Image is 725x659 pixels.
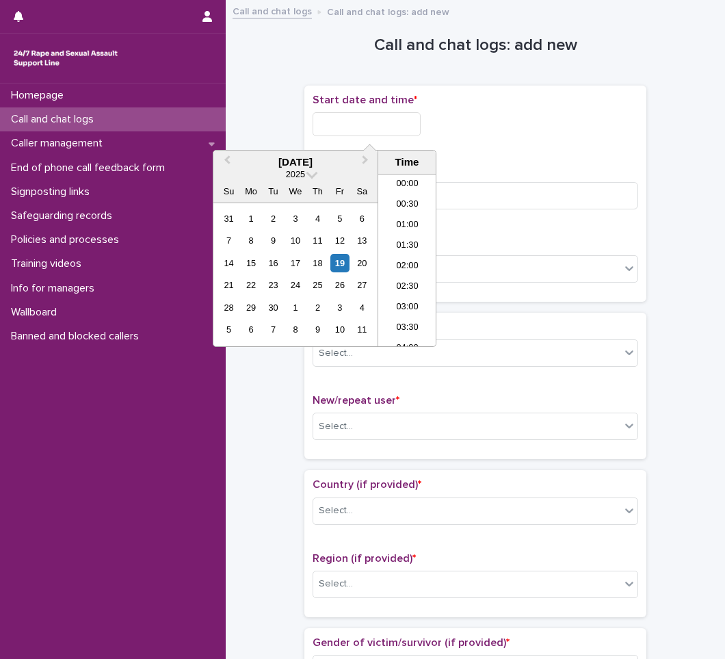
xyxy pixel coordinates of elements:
[327,3,449,18] p: Call and chat logs: add new
[378,318,436,339] li: 03:30
[5,161,176,175] p: End of phone call feedback form
[313,553,416,564] span: Region (if provided)
[313,479,421,490] span: Country (if provided)
[308,209,327,228] div: Choose Thursday, September 4th, 2025
[353,209,371,228] div: Choose Saturday, September 6th, 2025
[5,185,101,198] p: Signposting links
[353,276,371,294] div: Choose Saturday, September 27th, 2025
[304,36,646,55] h1: Call and chat logs: add new
[286,320,304,339] div: Choose Wednesday, October 8th, 2025
[330,209,349,228] div: Choose Friday, September 5th, 2025
[308,182,327,201] div: Th
[5,282,105,295] p: Info for managers
[5,89,75,102] p: Homepage
[308,231,327,250] div: Choose Thursday, September 11th, 2025
[5,330,150,343] p: Banned and blocked callers
[330,276,349,294] div: Choose Friday, September 26th, 2025
[241,298,260,317] div: Choose Monday, September 29th, 2025
[330,254,349,272] div: Choose Friday, September 19th, 2025
[220,276,238,294] div: Choose Sunday, September 21st, 2025
[264,182,282,201] div: Tu
[215,152,237,174] button: Previous Month
[319,577,353,591] div: Select...
[286,209,304,228] div: Choose Wednesday, September 3rd, 2025
[241,276,260,294] div: Choose Monday, September 22nd, 2025
[220,231,238,250] div: Choose Sunday, September 7th, 2025
[286,182,304,201] div: We
[378,175,436,195] li: 00:00
[220,320,238,339] div: Choose Sunday, October 5th, 2025
[330,182,349,201] div: Fr
[5,137,114,150] p: Caller management
[286,254,304,272] div: Choose Wednesday, September 17th, 2025
[220,209,238,228] div: Choose Sunday, August 31st, 2025
[220,298,238,317] div: Choose Sunday, September 28th, 2025
[330,298,349,317] div: Choose Friday, October 3rd, 2025
[264,231,282,250] div: Choose Tuesday, September 9th, 2025
[313,637,510,648] span: Gender of victim/survivor (if provided)
[353,182,371,201] div: Sa
[5,233,130,246] p: Policies and processes
[378,195,436,216] li: 00:30
[264,209,282,228] div: Choose Tuesday, September 2nd, 2025
[5,209,123,222] p: Safeguarding records
[286,276,304,294] div: Choose Wednesday, September 24th, 2025
[5,113,105,126] p: Call and chat logs
[5,306,68,319] p: Wallboard
[241,254,260,272] div: Choose Monday, September 15th, 2025
[313,395,399,406] span: New/repeat user
[378,277,436,298] li: 02:30
[313,94,417,105] span: Start date and time
[11,44,120,72] img: rhQMoQhaT3yELyF149Cw
[319,504,353,518] div: Select...
[378,298,436,318] li: 03:00
[220,254,238,272] div: Choose Sunday, September 14th, 2025
[241,320,260,339] div: Choose Monday, October 6th, 2025
[264,254,282,272] div: Choose Tuesday, September 16th, 2025
[286,169,305,179] span: 2025
[264,298,282,317] div: Choose Tuesday, September 30th, 2025
[330,320,349,339] div: Choose Friday, October 10th, 2025
[319,346,353,361] div: Select...
[378,216,436,236] li: 01:00
[378,236,436,257] li: 01:30
[378,257,436,277] li: 02:00
[241,182,260,201] div: Mo
[5,257,92,270] p: Training videos
[213,156,378,168] div: [DATE]
[353,231,371,250] div: Choose Saturday, September 13th, 2025
[308,254,327,272] div: Choose Thursday, September 18th, 2025
[353,320,371,339] div: Choose Saturday, October 11th, 2025
[308,320,327,339] div: Choose Thursday, October 9th, 2025
[353,254,371,272] div: Choose Saturday, September 20th, 2025
[286,298,304,317] div: Choose Wednesday, October 1st, 2025
[308,298,327,317] div: Choose Thursday, October 2nd, 2025
[330,231,349,250] div: Choose Friday, September 12th, 2025
[217,207,373,341] div: month 2025-09
[353,298,371,317] div: Choose Saturday, October 4th, 2025
[233,3,312,18] a: Call and chat logs
[241,209,260,228] div: Choose Monday, September 1st, 2025
[319,419,353,434] div: Select...
[264,320,282,339] div: Choose Tuesday, October 7th, 2025
[308,276,327,294] div: Choose Thursday, September 25th, 2025
[382,156,432,168] div: Time
[378,339,436,359] li: 04:00
[356,152,378,174] button: Next Month
[264,276,282,294] div: Choose Tuesday, September 23rd, 2025
[241,231,260,250] div: Choose Monday, September 8th, 2025
[286,231,304,250] div: Choose Wednesday, September 10th, 2025
[220,182,238,201] div: Su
